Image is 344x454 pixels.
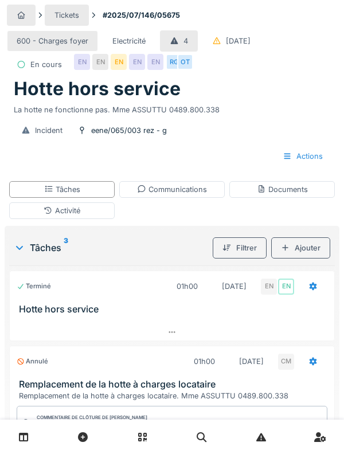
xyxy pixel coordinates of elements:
div: Terminé [17,281,51,291]
div: Communications [137,184,207,195]
div: Tickets [54,10,79,21]
div: Tâches [14,241,208,255]
div: EN [111,54,127,70]
div: Actions [273,146,333,167]
div: EN [147,54,163,70]
div: EN [74,54,90,70]
div: [DATE] [226,36,251,46]
div: EN [129,54,145,70]
div: RG [166,54,182,70]
div: Filtrer [213,237,267,259]
h3: Hotte hors service [19,304,330,315]
strong: #2025/07/146/05675 [98,10,185,21]
div: 01h00 [194,356,215,367]
div: CM [278,354,294,370]
h3: Remplacement de la hotte à charges locataire [19,379,330,390]
div: 01h00 [177,281,198,292]
div: Electricité [112,36,146,46]
div: Incident [35,125,62,136]
div: [DATE] [239,356,264,367]
div: La hotte ne fonctionne pas. Mme ASSUTTU 0489.800.338 [14,100,330,115]
div: 4 [183,36,188,46]
div: [DATE] [222,281,247,292]
div: Tâches [44,184,80,195]
div: Annulé [17,357,48,366]
div: eene/065/003 rez - g [91,125,167,136]
sup: 3 [64,241,68,255]
div: 600 - Charges foyer [17,36,88,46]
div: EN [261,279,277,295]
div: Activité [44,205,80,216]
h1: Hotte hors service [14,78,181,100]
div: Commentaire de clôture de [PERSON_NAME] [37,414,147,422]
div: Ajouter [271,237,330,259]
div: Remplacement de la hotte à charges locataire. Mme ASSUTTU 0489.800.338 [19,390,330,401]
div: EN [92,54,108,70]
div: Documents [257,184,308,195]
div: OT [177,54,193,70]
div: EN [278,279,294,295]
div: En cours [30,59,62,70]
